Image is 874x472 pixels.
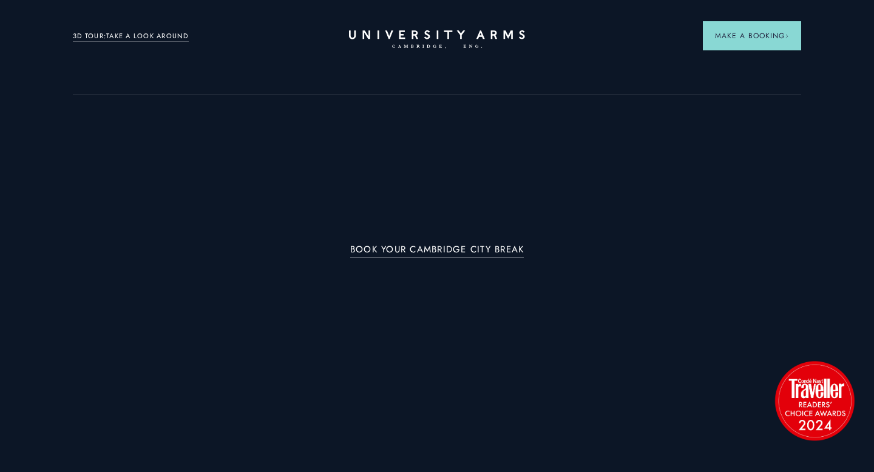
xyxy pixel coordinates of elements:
img: Arrow icon [785,34,789,38]
button: Make a BookingArrow icon [703,21,801,50]
a: 3D TOUR:TAKE A LOOK AROUND [73,31,189,42]
span: Make a Booking [715,30,789,41]
a: BOOK YOUR CAMBRIDGE CITY BREAK [350,244,524,258]
a: Home [349,30,525,49]
img: image-2524eff8f0c5d55edbf694693304c4387916dea5-1501x1501-png [769,355,860,446]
